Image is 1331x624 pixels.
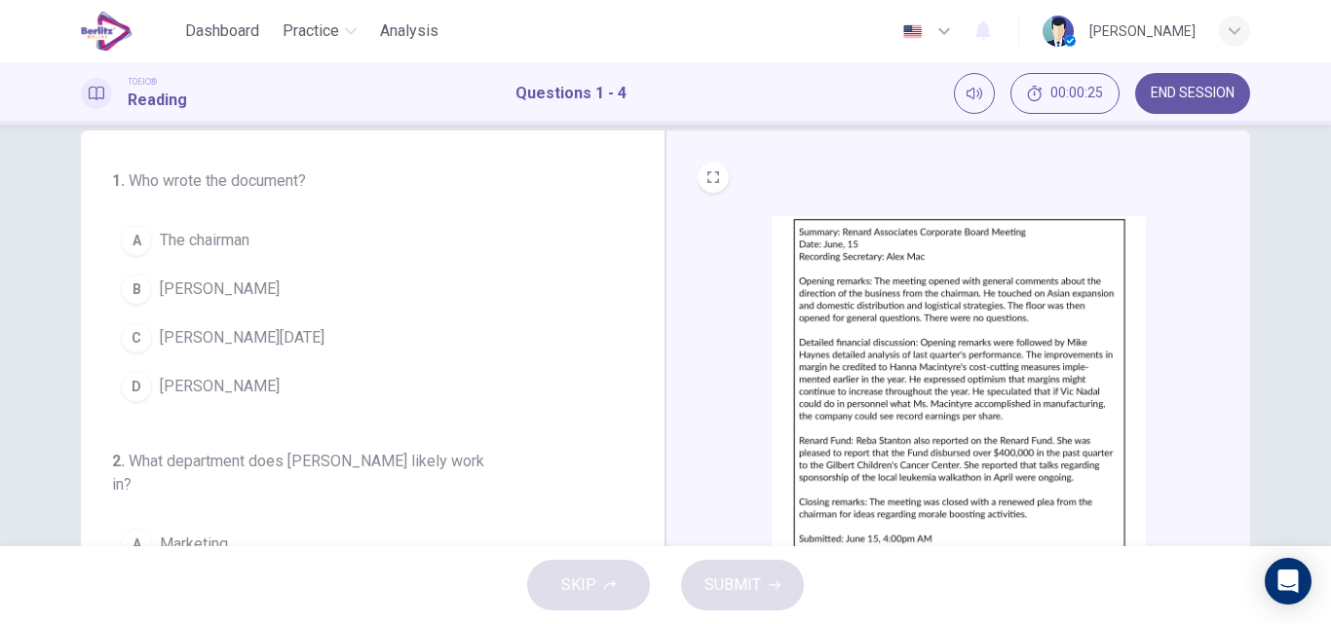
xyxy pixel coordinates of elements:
button: Analysis [372,14,446,49]
span: Marketing [160,532,228,556]
span: [PERSON_NAME][DATE] [160,326,324,349]
img: EduSynch logo [81,12,133,51]
span: The chairman [160,229,249,252]
button: B[PERSON_NAME] [112,265,610,313]
span: [PERSON_NAME] [160,277,280,301]
span: Who wrote the document? [129,171,306,190]
span: Dashboard [185,19,259,43]
button: AMarketing [112,520,610,569]
div: [PERSON_NAME] [1089,19,1196,43]
div: A [121,225,152,256]
span: END SESSION [1151,86,1235,101]
span: 00:00:25 [1050,86,1103,101]
span: What department does [PERSON_NAME] likely work in? [112,452,484,494]
button: Dashboard [177,14,267,49]
span: [PERSON_NAME] [160,375,280,398]
div: D [121,371,152,402]
div: Open Intercom Messenger [1265,558,1312,605]
button: D[PERSON_NAME] [112,362,610,411]
div: Mute [954,73,995,114]
img: en [900,24,925,39]
div: Hide [1010,73,1120,114]
div: B [121,274,152,305]
button: C[PERSON_NAME][DATE] [112,313,610,362]
button: 00:00:25 [1010,73,1120,114]
img: undefined [772,216,1146,556]
button: AThe chairman [112,216,610,265]
h1: Reading [128,89,187,112]
button: EXPAND [698,162,729,193]
div: A [121,529,152,560]
span: Analysis [380,19,438,43]
span: 2 . [112,452,125,470]
button: Practice [275,14,364,49]
a: EduSynch logo [81,12,177,51]
button: END SESSION [1135,73,1250,114]
span: Practice [283,19,339,43]
h1: Questions 1 - 4 [515,82,627,105]
span: 1 . [112,171,125,190]
div: C [121,322,152,353]
img: Profile picture [1043,16,1074,47]
span: TOEIC® [128,75,157,89]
